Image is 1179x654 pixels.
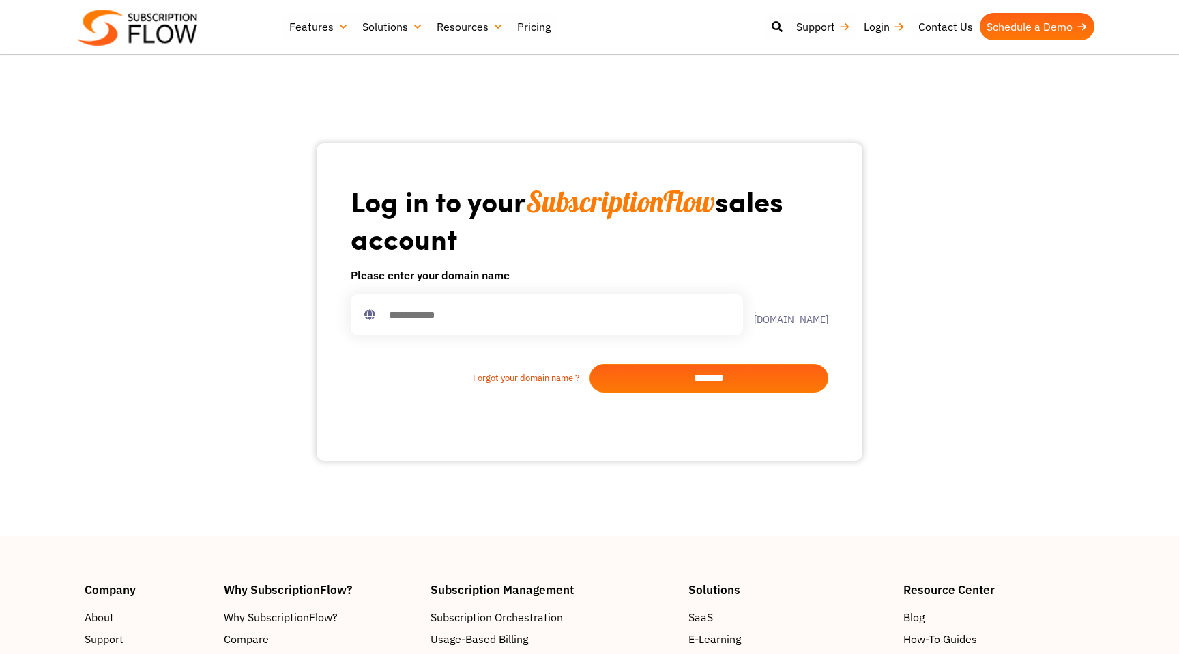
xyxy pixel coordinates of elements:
[78,10,197,46] img: Subscriptionflow
[431,609,675,625] a: Subscription Orchestration
[980,13,1094,40] a: Schedule a Demo
[431,631,675,647] a: Usage-Based Billing
[912,13,980,40] a: Contact Us
[688,609,890,625] a: SaaS
[431,609,563,625] span: Subscription Orchestration
[351,371,589,385] a: Forgot your domain name ?
[510,13,557,40] a: Pricing
[224,631,418,647] a: Compare
[85,631,123,647] span: Support
[688,631,890,647] a: E-Learning
[903,631,977,647] span: How-To Guides
[85,631,210,647] a: Support
[351,267,828,283] h6: Please enter your domain name
[224,609,338,625] span: Why SubscriptionFlow?
[282,13,355,40] a: Features
[743,305,828,324] label: .[DOMAIN_NAME]
[430,13,510,40] a: Resources
[351,183,828,256] h1: Log in to your sales account
[85,609,210,625] a: About
[903,584,1094,595] h4: Resource Center
[688,609,713,625] span: SaaS
[903,631,1094,647] a: How-To Guides
[85,609,114,625] span: About
[903,609,925,625] span: Blog
[789,13,857,40] a: Support
[224,631,269,647] span: Compare
[355,13,430,40] a: Solutions
[688,631,741,647] span: E-Learning
[431,584,675,595] h4: Subscription Management
[688,584,890,595] h4: Solutions
[224,584,418,595] h4: Why SubscriptionFlow?
[857,13,912,40] a: Login
[431,631,528,647] span: Usage-Based Billing
[224,609,418,625] a: Why SubscriptionFlow?
[526,184,715,220] span: SubscriptionFlow
[903,609,1094,625] a: Blog
[85,584,210,595] h4: Company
